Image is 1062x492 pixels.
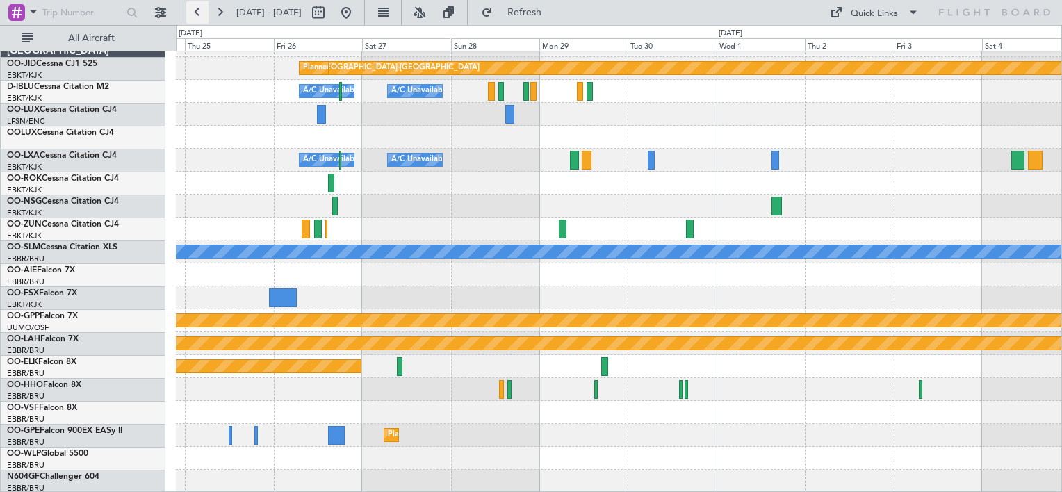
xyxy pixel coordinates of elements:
[475,1,558,24] button: Refresh
[7,220,42,229] span: OO-ZUN
[7,174,42,183] span: OO-ROK
[7,368,44,379] a: EBBR/BRU
[388,425,639,445] div: Planned Maint [GEOGRAPHIC_DATA] ([GEOGRAPHIC_DATA] National)
[7,93,42,104] a: EBKT/KJK
[539,38,628,51] div: Mon 29
[496,8,554,17] span: Refresh
[7,300,42,310] a: EBKT/KJK
[7,473,99,481] a: N604GFChallenger 604
[7,358,76,366] a: OO-ELKFalcon 8X
[7,335,40,343] span: OO-LAH
[7,404,39,412] span: OO-VSF
[717,38,805,51] div: Wed 1
[7,129,37,137] span: OOLUX
[7,312,40,320] span: OO-GPP
[7,231,42,241] a: EBKT/KJK
[303,149,562,170] div: A/C Unavailable [GEOGRAPHIC_DATA] ([GEOGRAPHIC_DATA] National)
[719,28,742,40] div: [DATE]
[236,6,302,19] span: [DATE] - [DATE]
[7,60,97,68] a: OO-JIDCessna CJ1 525
[7,266,37,274] span: OO-AIE
[7,391,44,402] a: EBBR/BRU
[7,427,40,435] span: OO-GPE
[7,322,49,333] a: UUMO/OSF
[7,277,44,287] a: EBBR/BRU
[7,358,38,366] span: OO-ELK
[7,289,39,297] span: OO-FSX
[7,414,44,425] a: EBBR/BRU
[451,38,539,51] div: Sun 28
[7,381,43,389] span: OO-HHO
[303,58,465,79] div: Planned Maint Kortrijk-[GEOGRAPHIC_DATA]
[851,7,898,21] div: Quick Links
[7,404,77,412] a: OO-VSFFalcon 8X
[7,450,88,458] a: OO-WLPGlobal 5500
[7,254,44,264] a: EBBR/BRU
[7,220,119,229] a: OO-ZUNCessna Citation CJ4
[7,335,79,343] a: OO-LAHFalcon 7X
[7,174,119,183] a: OO-ROKCessna Citation CJ4
[7,70,42,81] a: EBKT/KJK
[823,1,926,24] button: Quick Links
[362,38,450,51] div: Sat 27
[391,81,613,101] div: A/C Unavailable [GEOGRAPHIC_DATA]-[GEOGRAPHIC_DATA]
[7,106,40,114] span: OO-LUX
[7,266,75,274] a: OO-AIEFalcon 7X
[42,2,122,23] input: Trip Number
[7,129,114,137] a: OOLUXCessna Citation CJ4
[7,83,34,91] span: D-IBLU
[7,381,81,389] a: OO-HHOFalcon 8X
[36,33,147,43] span: All Aircraft
[274,38,362,51] div: Fri 26
[7,312,78,320] a: OO-GPPFalcon 7X
[7,427,122,435] a: OO-GPEFalcon 900EX EASy II
[7,208,42,218] a: EBKT/KJK
[7,243,117,252] a: OO-SLMCessna Citation XLS
[7,473,40,481] span: N604GF
[7,106,117,114] a: OO-LUXCessna Citation CJ4
[179,28,202,40] div: [DATE]
[894,38,982,51] div: Fri 3
[303,81,562,101] div: A/C Unavailable [GEOGRAPHIC_DATA] ([GEOGRAPHIC_DATA] National)
[7,185,42,195] a: EBKT/KJK
[391,149,449,170] div: A/C Unavailable
[628,38,716,51] div: Tue 30
[7,83,109,91] a: D-IBLUCessna Citation M2
[15,27,151,49] button: All Aircraft
[7,162,42,172] a: EBKT/KJK
[805,38,893,51] div: Thu 2
[7,460,44,470] a: EBBR/BRU
[185,38,273,51] div: Thu 25
[7,437,44,448] a: EBBR/BRU
[7,450,41,458] span: OO-WLP
[7,197,42,206] span: OO-NSG
[7,289,77,297] a: OO-FSXFalcon 7X
[7,116,45,126] a: LFSN/ENC
[7,243,40,252] span: OO-SLM
[7,60,36,68] span: OO-JID
[7,197,119,206] a: OO-NSGCessna Citation CJ4
[7,151,117,160] a: OO-LXACessna Citation CJ4
[303,58,480,79] div: null [GEOGRAPHIC_DATA]-[GEOGRAPHIC_DATA]
[7,345,44,356] a: EBBR/BRU
[7,151,40,160] span: OO-LXA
